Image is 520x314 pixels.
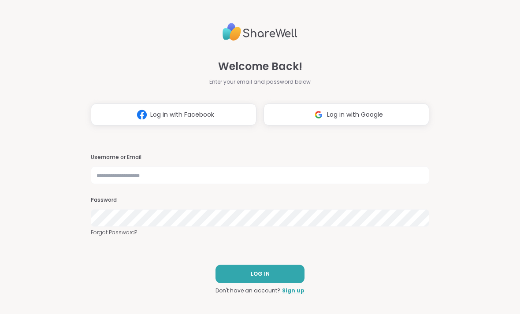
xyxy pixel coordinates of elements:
h3: Username or Email [91,154,429,161]
button: Log in with Google [264,103,429,126]
button: Log in with Facebook [91,103,256,126]
span: Don't have an account? [215,287,280,295]
img: ShareWell Logomark [310,107,327,123]
span: LOG IN [251,270,270,278]
span: Log in with Google [327,110,383,119]
h3: Password [91,196,429,204]
img: ShareWell Logomark [134,107,150,123]
span: Enter your email and password below [209,78,311,86]
span: Log in with Facebook [150,110,214,119]
button: LOG IN [215,265,305,283]
a: Sign up [282,287,305,295]
img: ShareWell Logo [223,19,297,44]
span: Welcome Back! [218,59,302,74]
a: Forgot Password? [91,229,429,236]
